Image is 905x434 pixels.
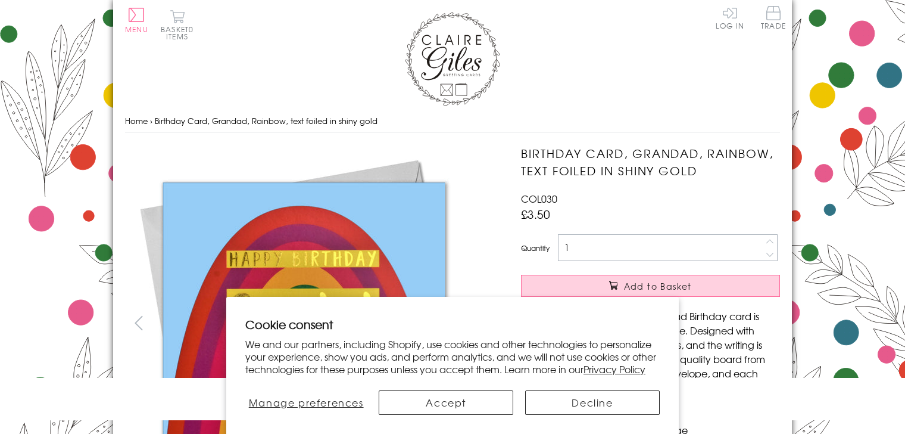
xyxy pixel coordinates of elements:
span: Add to Basket [624,280,692,292]
button: prev [125,309,152,336]
span: COL030 [521,191,557,206]
span: Manage preferences [249,395,364,410]
button: Manage preferences [245,390,367,415]
label: Quantity [521,243,550,253]
button: Accept [379,390,513,415]
a: Privacy Policy [583,362,645,376]
a: Log In [716,6,744,29]
h1: Birthday Card, Grandad, Rainbow, text foiled in shiny gold [521,145,780,179]
a: Home [125,115,148,126]
span: Trade [761,6,786,29]
nav: breadcrumbs [125,109,780,134]
span: Menu [125,24,148,35]
h2: Cookie consent [245,316,660,333]
span: 0 items [166,24,194,42]
button: Decline [525,390,660,415]
a: Trade [761,6,786,32]
span: Birthday Card, Grandad, Rainbow, text foiled in shiny gold [155,115,377,126]
button: Add to Basket [521,275,780,297]
button: Menu [125,8,148,33]
button: Basket0 items [161,10,194,40]
span: › [150,115,152,126]
span: £3.50 [521,206,550,222]
p: We and our partners, including Shopify, use cookies and other technologies to personalize your ex... [245,338,660,375]
img: Claire Giles Greetings Cards [405,12,500,106]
